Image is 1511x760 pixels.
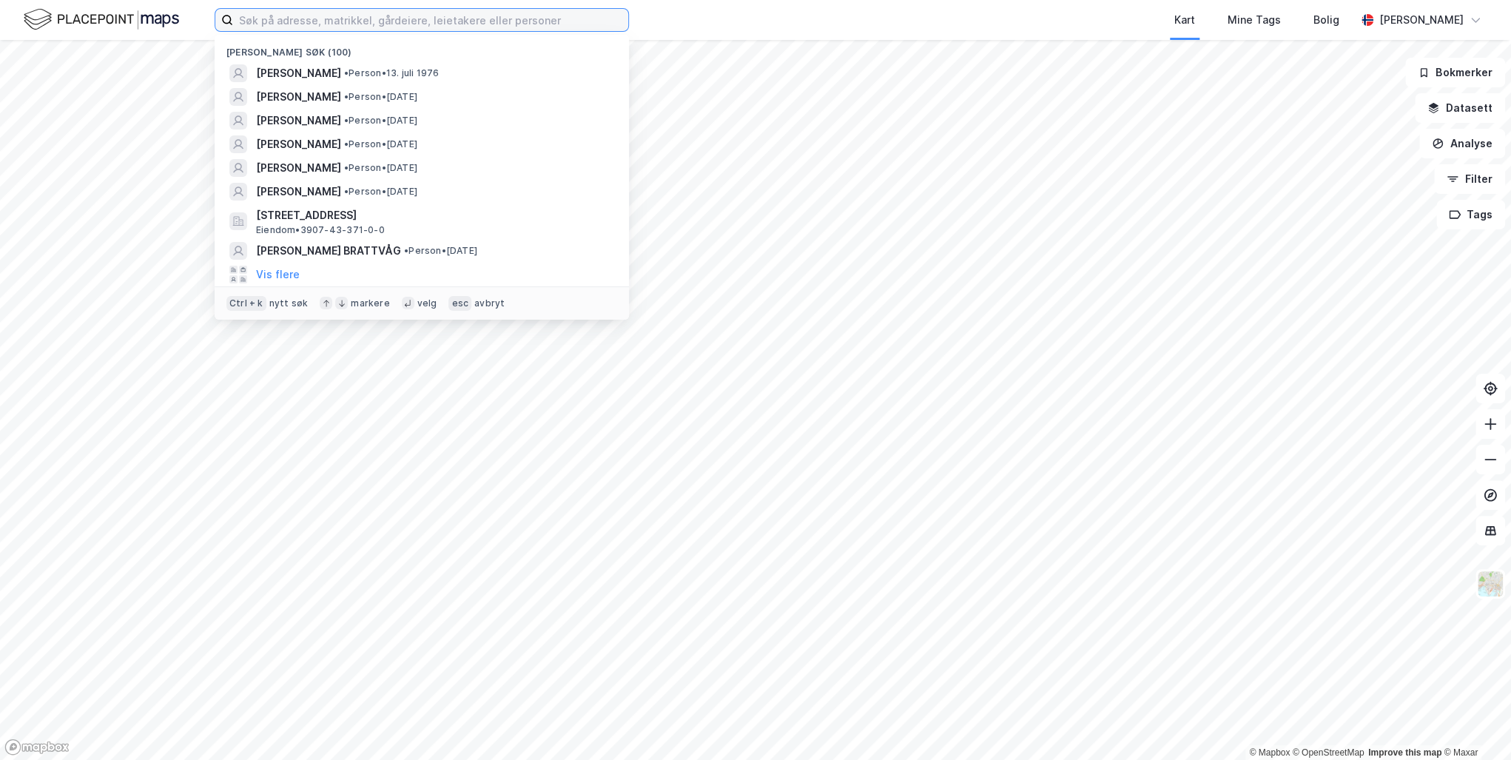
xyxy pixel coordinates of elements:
[344,186,349,197] span: •
[474,297,505,309] div: avbryt
[256,224,385,236] span: Eiendom • 3907-43-371-0-0
[404,245,477,257] span: Person • [DATE]
[344,186,417,198] span: Person • [DATE]
[1368,747,1441,758] a: Improve this map
[344,162,417,174] span: Person • [DATE]
[351,297,389,309] div: markere
[256,112,341,130] span: [PERSON_NAME]
[256,183,341,201] span: [PERSON_NAME]
[226,296,266,311] div: Ctrl + k
[448,296,471,311] div: esc
[1174,11,1195,29] div: Kart
[1293,747,1364,758] a: OpenStreetMap
[1379,11,1464,29] div: [PERSON_NAME]
[256,135,341,153] span: [PERSON_NAME]
[1249,747,1290,758] a: Mapbox
[256,242,401,260] span: [PERSON_NAME] BRATTVÅG
[256,64,341,82] span: [PERSON_NAME]
[215,35,629,61] div: [PERSON_NAME] søk (100)
[233,9,628,31] input: Søk på adresse, matrikkel, gårdeiere, leietakere eller personer
[1437,689,1511,760] iframe: Chat Widget
[404,245,408,256] span: •
[1436,200,1505,229] button: Tags
[256,88,341,106] span: [PERSON_NAME]
[1434,164,1505,194] button: Filter
[1476,570,1504,598] img: Z
[1437,689,1511,760] div: Kontrollprogram for chat
[1313,11,1339,29] div: Bolig
[256,206,611,224] span: [STREET_ADDRESS]
[344,91,417,103] span: Person • [DATE]
[417,297,437,309] div: velg
[4,739,70,756] a: Mapbox homepage
[1228,11,1281,29] div: Mine Tags
[24,7,179,33] img: logo.f888ab2527a4732fd821a326f86c7f29.svg
[344,138,417,150] span: Person • [DATE]
[269,297,309,309] div: nytt søk
[256,266,300,283] button: Vis flere
[1405,58,1505,87] button: Bokmerker
[256,159,341,177] span: [PERSON_NAME]
[1419,129,1505,158] button: Analyse
[344,91,349,102] span: •
[344,115,349,126] span: •
[1415,93,1505,123] button: Datasett
[344,162,349,173] span: •
[344,138,349,149] span: •
[344,67,439,79] span: Person • 13. juli 1976
[344,115,417,127] span: Person • [DATE]
[344,67,349,78] span: •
